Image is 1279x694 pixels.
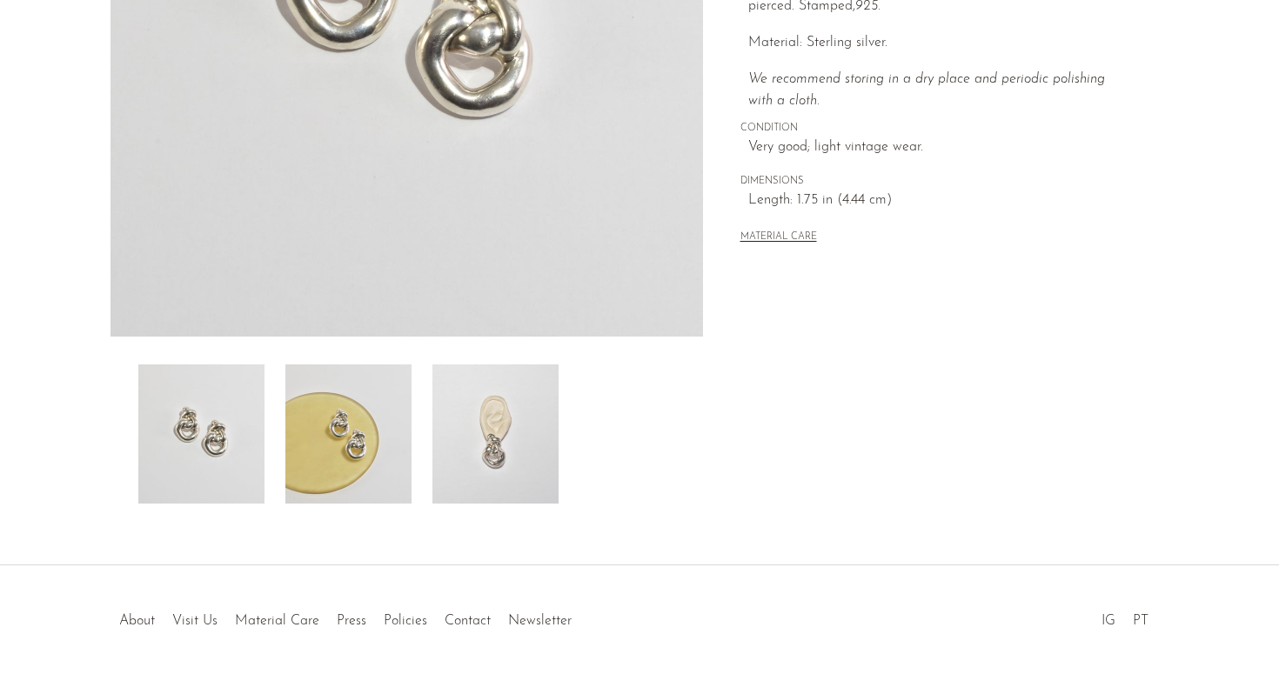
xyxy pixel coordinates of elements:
span: CONDITION [740,121,1132,137]
a: IG [1102,614,1115,628]
button: MATERIAL CARE [740,231,817,244]
ul: Quick links [110,600,580,633]
a: PT [1133,614,1148,628]
img: Silver Knot Earrings [432,364,559,504]
a: Press [337,614,366,628]
span: Very good; light vintage wear. [748,137,1132,159]
a: About [119,614,155,628]
a: Visit Us [172,614,218,628]
span: DIMENSIONS [740,174,1132,190]
span: Length: 1.75 in (4.44 cm) [748,190,1132,212]
a: Contact [445,614,491,628]
img: Silver Knot Earrings [138,364,265,504]
img: Silver Knot Earrings [285,364,412,504]
a: Material Care [235,614,319,628]
p: Material: Sterling silver. [748,32,1132,55]
i: We recommend storing in a dry place and periodic polishing with a cloth. [748,72,1105,109]
ul: Social Medias [1093,600,1157,633]
a: Policies [384,614,427,628]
